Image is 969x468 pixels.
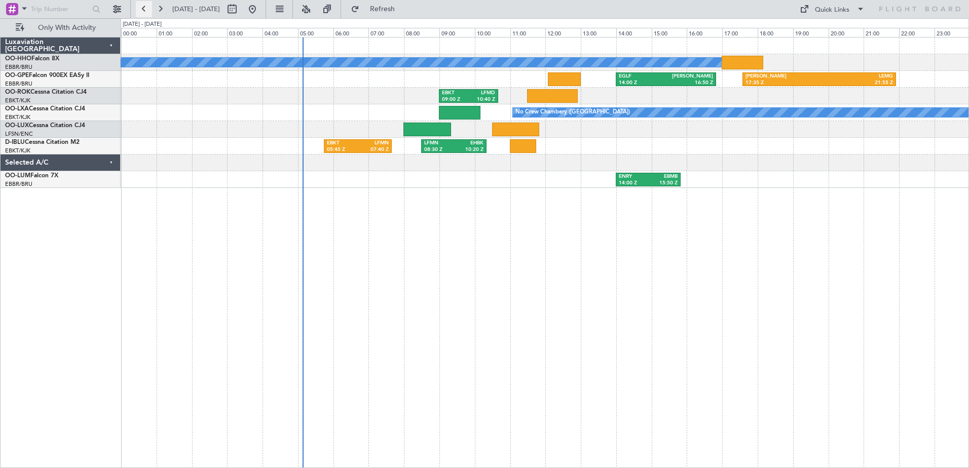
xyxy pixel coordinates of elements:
[424,140,454,147] div: LFMN
[829,28,864,37] div: 20:00
[475,28,510,37] div: 10:00
[758,28,793,37] div: 18:00
[442,96,468,103] div: 09:00 Z
[652,28,687,37] div: 15:00
[172,5,220,14] span: [DATE] - [DATE]
[619,80,666,87] div: 14:00 Z
[815,5,849,15] div: Quick Links
[5,72,29,79] span: OO-GPE
[439,28,475,37] div: 09:00
[454,146,483,153] div: 10:20 Z
[358,140,389,147] div: LFMN
[424,146,454,153] div: 08:30 Z
[263,28,298,37] div: 04:00
[5,123,85,129] a: OO-LUXCessna Citation CJ4
[5,139,80,145] a: D-IBLUCessna Citation M2
[648,173,678,180] div: EBMB
[619,73,666,80] div: EGLF
[5,123,29,129] span: OO-LUX
[515,105,630,120] div: No Crew Chambery ([GEOGRAPHIC_DATA])
[442,90,468,97] div: EBKT
[298,28,333,37] div: 05:00
[5,147,30,154] a: EBKT/KJK
[5,106,85,112] a: OO-LXACessna Citation CJ4
[5,89,30,95] span: OO-ROK
[121,28,157,37] div: 00:00
[5,139,25,145] span: D-IBLU
[11,20,110,36] button: Only With Activity
[746,73,819,80] div: [PERSON_NAME]
[722,28,758,37] div: 17:00
[5,173,58,179] a: OO-LUMFalcon 7X
[687,28,722,37] div: 16:00
[468,90,495,97] div: LFMD
[793,28,829,37] div: 19:00
[31,2,89,17] input: Trip Number
[358,146,389,153] div: 07:40 Z
[192,28,228,37] div: 02:00
[819,73,892,80] div: LEMG
[581,28,616,37] div: 13:00
[454,140,483,147] div: EHBK
[5,173,30,179] span: OO-LUM
[5,97,30,104] a: EBKT/KJK
[5,113,30,121] a: EBKT/KJK
[333,28,369,37] div: 06:00
[5,106,29,112] span: OO-LXA
[26,24,107,31] span: Only With Activity
[5,72,89,79] a: OO-GPEFalcon 900EX EASy II
[619,180,648,187] div: 14:00 Z
[666,73,713,80] div: [PERSON_NAME]
[327,146,358,153] div: 05:45 Z
[545,28,581,37] div: 12:00
[795,1,870,17] button: Quick Links
[157,28,192,37] div: 01:00
[368,28,404,37] div: 07:00
[5,80,32,88] a: EBBR/BRU
[346,1,407,17] button: Refresh
[819,80,892,87] div: 21:55 Z
[404,28,439,37] div: 08:00
[227,28,263,37] div: 03:00
[666,80,713,87] div: 16:50 Z
[5,63,32,71] a: EBBR/BRU
[746,80,819,87] div: 17:35 Z
[5,180,32,188] a: EBBR/BRU
[648,180,678,187] div: 15:50 Z
[864,28,899,37] div: 21:00
[327,140,358,147] div: EBKT
[468,96,495,103] div: 10:40 Z
[5,89,87,95] a: OO-ROKCessna Citation CJ4
[510,28,546,37] div: 11:00
[123,20,162,29] div: [DATE] - [DATE]
[619,173,648,180] div: ENRY
[5,56,31,62] span: OO-HHO
[899,28,935,37] div: 22:00
[5,56,59,62] a: OO-HHOFalcon 8X
[361,6,404,13] span: Refresh
[616,28,652,37] div: 14:00
[5,130,33,138] a: LFSN/ENC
